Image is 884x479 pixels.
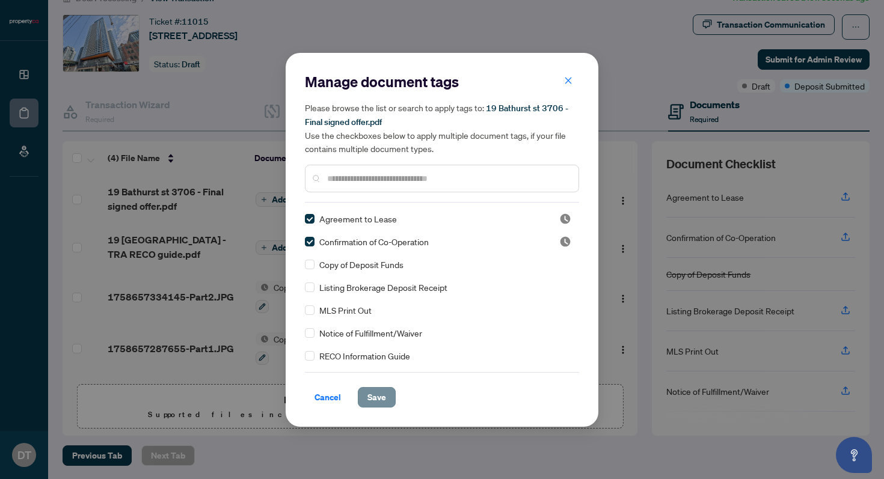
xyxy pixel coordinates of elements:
span: Pending Review [559,236,571,248]
span: Listing Brokerage Deposit Receipt [319,281,447,294]
button: Save [358,387,396,407]
span: Copy of Deposit Funds [319,258,404,271]
span: 19 Bathurst st 3706 - Final signed offer.pdf [305,103,568,127]
h2: Manage document tags [305,72,579,91]
span: close [564,76,572,85]
span: Agreement to Lease [319,212,397,225]
span: Confirmation of Co-Operation [319,235,429,248]
span: Cancel [315,388,341,407]
button: Open asap [836,437,872,473]
span: Notice of Fulfillment/Waiver [319,326,422,340]
span: Pending Review [559,213,571,225]
span: RECO Information Guide [319,349,410,362]
span: MLS Print Out [319,304,372,317]
img: status [559,213,571,225]
h5: Please browse the list or search to apply tags to: Use the checkboxes below to apply multiple doc... [305,101,579,155]
button: Cancel [305,387,351,407]
span: Save [367,388,386,407]
img: status [559,236,571,248]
